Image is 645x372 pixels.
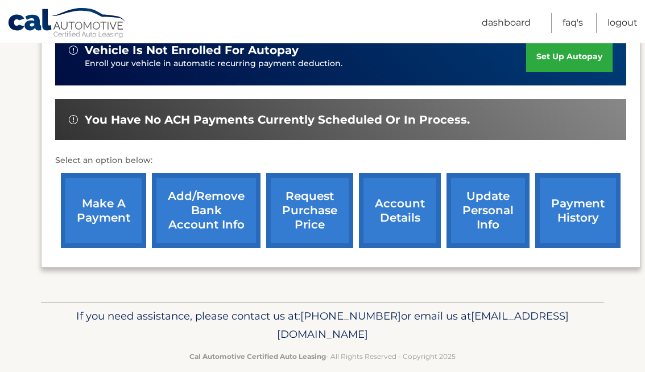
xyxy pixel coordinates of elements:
a: payment history [535,173,621,248]
a: Logout [607,13,638,33]
p: - All Rights Reserved - Copyright 2025 [48,350,597,362]
span: vehicle is not enrolled for autopay [85,43,299,58]
span: [EMAIL_ADDRESS][DOMAIN_NAME] [277,309,569,341]
span: You have no ACH payments currently scheduled or in process. [85,113,470,127]
span: [PHONE_NUMBER] [300,309,401,322]
a: make a payment [61,173,146,248]
img: alert-white.svg [69,46,78,55]
a: account details [359,173,441,248]
a: set up autopay [526,42,613,72]
a: Dashboard [482,13,531,33]
a: Add/Remove bank account info [152,173,261,248]
p: If you need assistance, please contact us at: or email us at [48,307,597,344]
p: Enroll your vehicle in automatic recurring payment deduction. [85,58,526,70]
p: Select an option below: [55,154,626,167]
a: update personal info [446,173,530,248]
strong: Cal Automotive Certified Auto Leasing [189,352,326,361]
img: alert-white.svg [69,115,78,124]
a: Cal Automotive [7,7,127,40]
a: request purchase price [266,173,353,248]
a: FAQ's [563,13,583,33]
